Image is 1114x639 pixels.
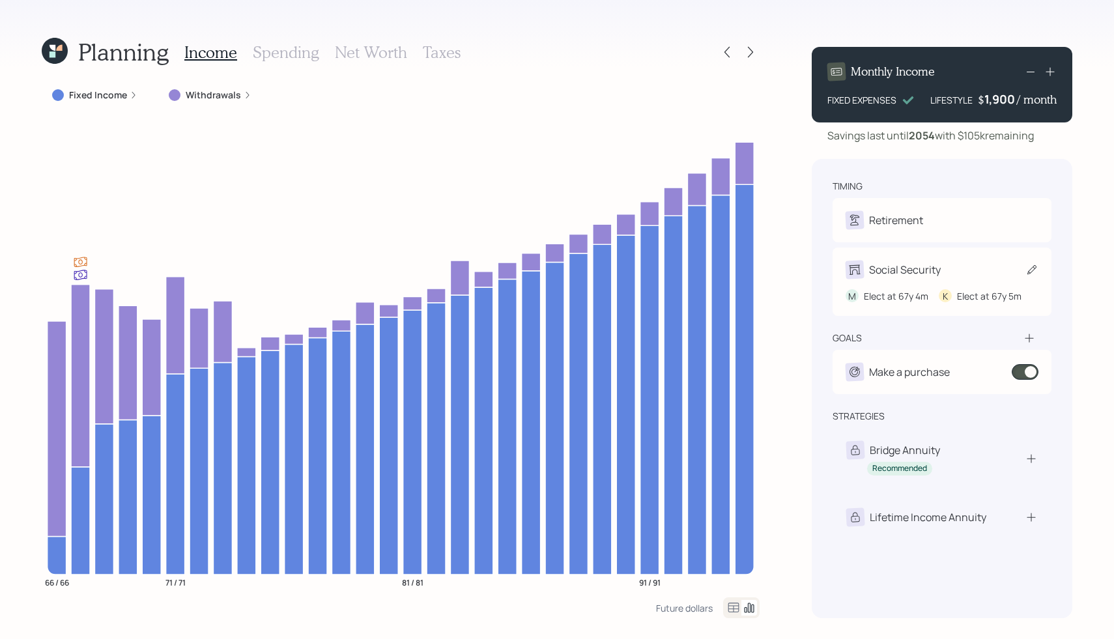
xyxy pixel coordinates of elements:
[656,602,713,614] div: Future dollars
[869,364,950,380] div: Make a purchase
[253,43,319,62] h3: Spending
[833,332,862,345] div: goals
[872,463,927,474] div: Recommended
[869,212,923,228] div: Retirement
[639,576,661,588] tspan: 91 / 91
[45,576,69,588] tspan: 66 / 66
[851,64,935,79] h4: Monthly Income
[846,289,859,303] div: M
[402,576,423,588] tspan: 81 / 81
[78,38,169,66] h1: Planning
[833,180,863,193] div: timing
[186,89,241,102] label: Withdrawals
[335,43,407,62] h3: Net Worth
[864,289,928,303] div: Elect at 67y 4m
[423,43,461,62] h3: Taxes
[833,410,885,423] div: strategies
[869,262,941,277] div: Social Security
[930,93,973,107] div: LIFESTYLE
[827,93,896,107] div: FIXED EXPENSES
[870,442,940,458] div: Bridge Annuity
[939,289,952,303] div: K
[827,128,1034,143] div: Savings last until with $105k remaining
[957,289,1021,303] div: Elect at 67y 5m
[184,43,237,62] h3: Income
[978,92,984,107] h4: $
[1017,92,1057,107] h4: / month
[984,91,1017,107] div: 1,900
[165,576,186,588] tspan: 71 / 71
[909,128,935,143] b: 2054
[69,89,127,102] label: Fixed Income
[870,509,986,525] div: Lifetime Income Annuity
